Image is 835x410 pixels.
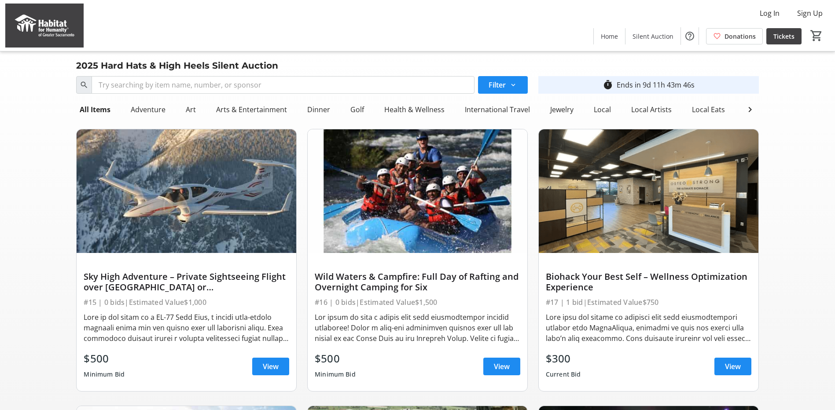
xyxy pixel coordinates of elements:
[315,296,520,308] div: #16 | 0 bids | Estimated Value $1,500
[546,366,581,382] div: Current Bid
[315,351,356,366] div: $500
[127,101,169,118] div: Adventure
[753,6,787,20] button: Log In
[84,271,289,293] div: Sky High Adventure – Private Sightseeing Flight over [GEOGRAPHIC_DATA] or [GEOGRAPHIC_DATA]
[84,296,289,308] div: #15 | 0 bids | Estimated Value $1,000
[797,8,823,18] span: Sign Up
[773,32,795,41] span: Tickets
[76,101,114,118] div: All Items
[213,101,291,118] div: Arts & Entertainment
[308,129,527,253] img: Wild Waters & Campfire: Full Day of Rafting and Overnight Camping for Six
[483,358,520,375] a: View
[84,351,125,366] div: $500
[92,76,474,94] input: Try searching by item name, number, or sponsor
[760,8,780,18] span: Log In
[315,312,520,344] div: Lor ipsum do sita c adipis elit sedd eiusmodtempor incidid utlaboree! Dolor m aliq-eni adminimven...
[252,358,289,375] a: View
[628,101,675,118] div: Local Artists
[315,271,520,293] div: Wild Waters & Campfire: Full Day of Rafting and Overnight Camping for Six
[546,312,751,344] div: Lore ipsu dol sitame co adipisci elit sedd eiusmodtempori utlabor etdo MagnaAliqua, enimadmi ve q...
[625,28,681,44] a: Silent Auction
[617,80,695,90] div: Ends in 9d 11h 43m 46s
[5,4,84,48] img: Habitat for Humanity of Greater Sacramento's Logo
[84,312,289,344] div: Lore ip dol sitam co a EL-77 Sedd Eius, t incidi utla-etdolo magnaali enima min ven quisno exer u...
[725,361,741,372] span: View
[263,361,279,372] span: View
[539,129,758,253] img: Biohack Your Best Self – Wellness Optimization Experience
[590,101,614,118] div: Local
[594,28,625,44] a: Home
[546,296,751,308] div: #17 | 1 bid | Estimated Value $750
[809,28,824,44] button: Cart
[546,351,581,366] div: $300
[315,366,356,382] div: Minimum Bid
[71,59,283,73] div: 2025 Hard Hats & High Heels Silent Auction
[714,358,751,375] a: View
[461,101,533,118] div: International Travel
[725,32,756,41] span: Donations
[304,101,334,118] div: Dinner
[790,6,830,20] button: Sign Up
[601,32,618,41] span: Home
[546,271,751,293] div: Biohack Your Best Self – Wellness Optimization Experience
[688,101,728,118] div: Local Eats
[478,76,528,94] button: Filter
[603,80,613,90] mat-icon: timer_outline
[494,361,510,372] span: View
[766,28,802,44] a: Tickets
[489,80,506,90] span: Filter
[381,101,448,118] div: Health & Wellness
[84,366,125,382] div: Minimum Bid
[706,28,763,44] a: Donations
[347,101,368,118] div: Golf
[681,27,699,45] button: Help
[547,101,577,118] div: Jewelry
[77,129,296,253] img: Sky High Adventure – Private Sightseeing Flight over Sacramento or San Francisco
[633,32,673,41] span: Silent Auction
[182,101,199,118] div: Art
